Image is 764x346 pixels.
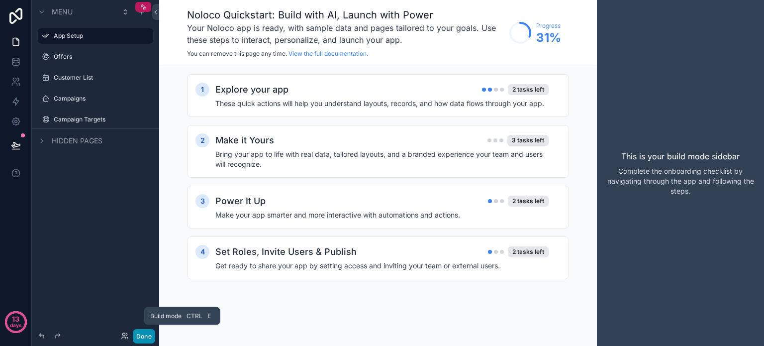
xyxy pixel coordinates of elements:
label: Campaigns [54,95,151,103]
p: days [10,318,22,332]
a: View the full documentation. [288,50,368,57]
p: 13 [12,314,19,324]
h3: Your Noloco app is ready, with sample data and pages tailored to your goals. Use these steps to i... [187,22,504,46]
label: App Setup [54,32,147,40]
label: Campaign Targets [54,115,151,123]
button: Done [133,329,155,344]
p: Complete the onboarding checklist by navigating through the app and following the steps. [605,166,756,196]
p: This is your build mode sidebar [621,150,740,162]
span: Build mode [150,312,182,320]
span: 31 % [536,30,561,46]
label: Customer List [54,74,151,82]
span: Ctrl [186,311,203,321]
h1: Noloco Quickstart: Build with AI, Launch with Power [187,8,504,22]
span: Hidden pages [52,136,102,146]
span: You can remove this page any time. [187,50,287,57]
span: E [205,312,213,320]
label: Offers [54,53,151,61]
span: Progress [536,22,561,30]
span: Menu [52,7,73,17]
